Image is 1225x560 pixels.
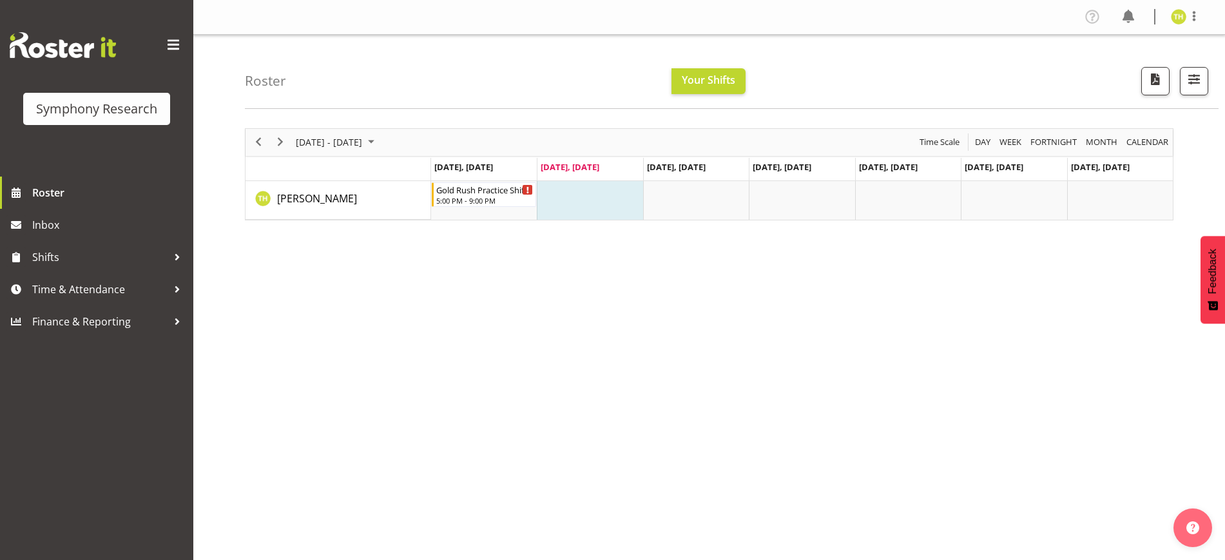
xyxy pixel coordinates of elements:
span: [DATE], [DATE] [541,161,599,173]
button: Next [272,134,289,150]
div: 5:00 PM - 9:00 PM [436,195,533,206]
span: Shifts [32,247,168,267]
div: Timeline Week of August 26, 2025 [245,128,1173,220]
div: previous period [247,129,269,156]
span: Inbox [32,215,187,235]
span: Roster [32,183,187,202]
button: Feedback - Show survey [1201,236,1225,323]
span: Time Scale [918,134,961,150]
span: Week [998,134,1023,150]
button: Timeline Week [998,134,1024,150]
span: Feedback [1207,249,1219,294]
button: August 2025 [294,134,380,150]
div: next period [269,129,291,156]
button: Fortnight [1028,134,1079,150]
span: [DATE], [DATE] [965,161,1023,173]
span: [DATE], [DATE] [647,161,706,173]
button: Your Shifts [671,68,746,94]
div: Gold Rush Practice Shift [436,183,533,196]
span: Finance & Reporting [32,312,168,331]
button: Filter Shifts [1180,67,1208,95]
button: Previous [250,134,267,150]
a: [PERSON_NAME] [277,191,357,206]
button: Timeline Month [1084,134,1120,150]
span: [DATE] - [DATE] [294,134,363,150]
div: Symphony Research [36,99,157,119]
div: Tristan Healley"s event - Gold Rush Practice Shift Begin From Monday, August 25, 2025 at 5:00:00 ... [432,182,536,207]
span: [DATE], [DATE] [1071,161,1130,173]
img: tristan-healley11868.jpg [1171,9,1186,24]
span: [DATE], [DATE] [434,161,493,173]
button: Timeline Day [973,134,993,150]
div: August 25 - 31, 2025 [291,129,382,156]
img: Rosterit website logo [10,32,116,58]
span: Fortnight [1029,134,1078,150]
td: Tristan Healley resource [246,181,431,220]
span: Time & Attendance [32,280,168,299]
img: help-xxl-2.png [1186,521,1199,534]
span: [DATE], [DATE] [753,161,811,173]
span: Day [974,134,992,150]
span: [DATE], [DATE] [859,161,918,173]
h4: Roster [245,73,286,88]
span: Month [1085,134,1119,150]
table: Timeline Week of August 26, 2025 [431,181,1173,220]
button: Month [1124,134,1171,150]
span: Your Shifts [682,73,735,87]
button: Time Scale [918,134,962,150]
button: Download a PDF of the roster according to the set date range. [1141,67,1170,95]
span: calendar [1125,134,1170,150]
